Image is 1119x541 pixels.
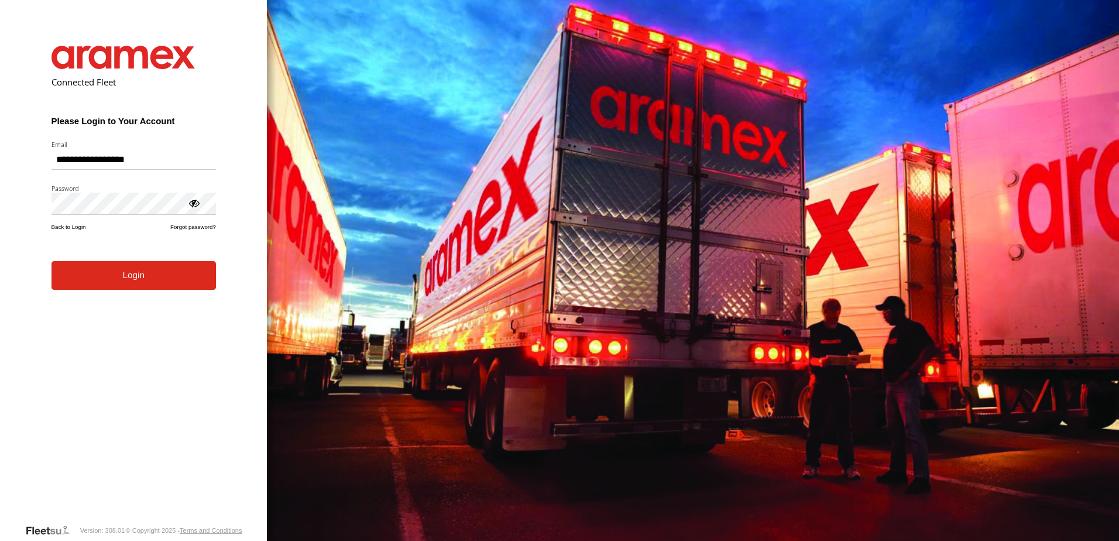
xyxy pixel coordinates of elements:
button: Login [52,261,216,290]
h2: Connected Fleet [52,76,216,88]
img: Aramex [52,46,195,69]
div: © Copyright 2025 - [126,527,242,534]
a: Back to Login [52,224,86,230]
a: Forgot password? [170,224,216,230]
label: Email [52,140,216,149]
label: Password [52,184,216,193]
a: Visit our Website [25,525,79,536]
a: Terms and Conditions [180,527,242,534]
div: Version: 308.01 [80,527,125,534]
h3: Please Login to Your Account [52,116,216,126]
